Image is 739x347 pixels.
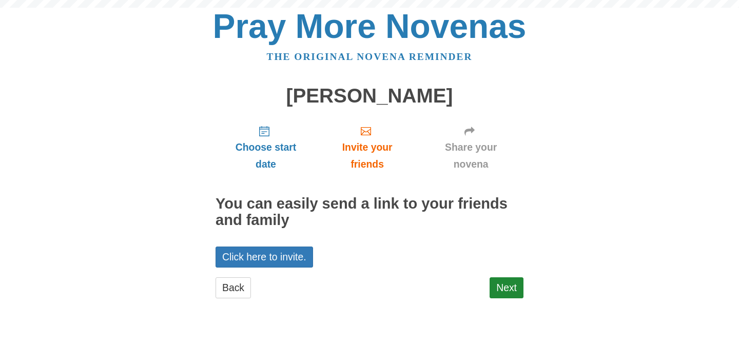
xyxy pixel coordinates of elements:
[216,277,251,298] a: Back
[326,139,408,173] span: Invite your friends
[216,85,523,107] h1: [PERSON_NAME]
[316,117,418,178] a: Invite your friends
[213,7,527,45] a: Pray More Novenas
[216,196,523,229] h2: You can easily send a link to your friends and family
[216,247,313,268] a: Click here to invite.
[216,117,316,178] a: Choose start date
[226,139,306,173] span: Choose start date
[490,277,523,298] a: Next
[418,117,523,178] a: Share your novena
[267,51,473,62] a: The original novena reminder
[429,139,513,173] span: Share your novena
